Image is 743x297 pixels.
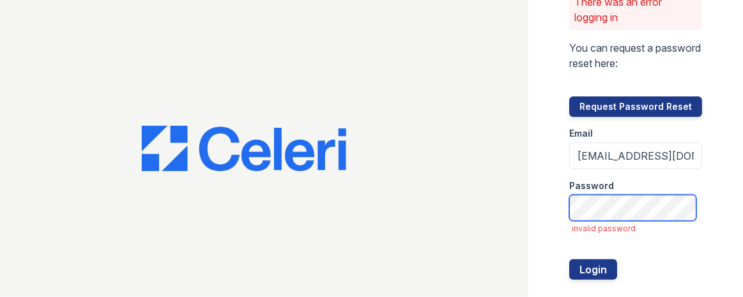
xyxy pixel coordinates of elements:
button: Request Password Reset [569,96,702,117]
span: invalid password [572,224,702,234]
img: CE_Logo_Blue-a8612792a0a2168367f1c8372b55b34899dd931a85d93a1a3d3e32e68fde9ad4.png [142,126,346,172]
p: You can request a password reset here: [569,40,702,71]
label: Password [569,179,614,192]
label: Email [569,127,593,140]
button: Login [569,259,617,280]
